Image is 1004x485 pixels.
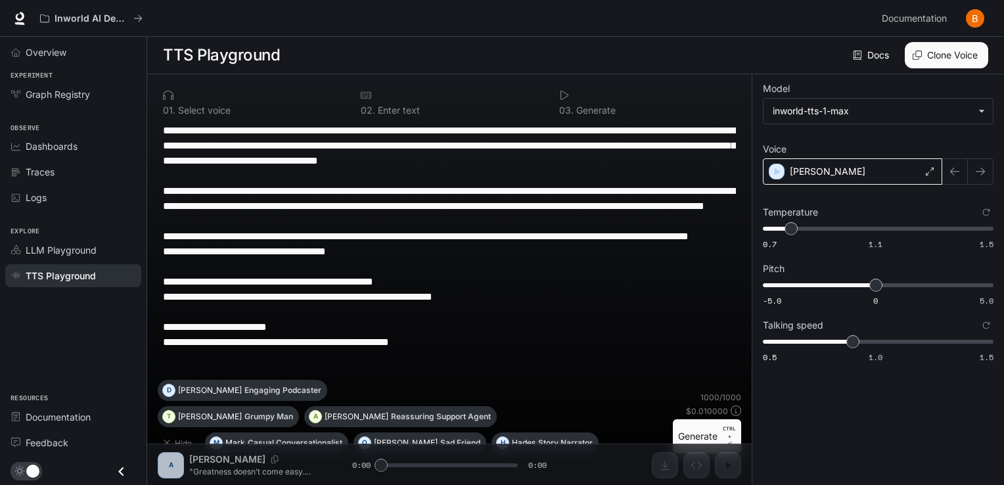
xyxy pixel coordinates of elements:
[980,352,993,363] span: 1.5
[538,439,593,447] p: Story Narrator
[244,413,293,421] p: Grumpy Man
[26,269,96,283] span: TTS Playground
[178,386,242,394] p: [PERSON_NAME]
[574,106,616,115] p: Generate
[26,45,66,59] span: Overview
[980,239,993,250] span: 1.5
[686,405,728,417] p: $ 0.010000
[374,439,438,447] p: [PERSON_NAME]
[34,5,148,32] button: All workspaces
[873,295,878,306] span: 0
[763,321,823,330] p: Talking speed
[26,191,47,204] span: Logs
[512,439,536,447] p: Hades
[763,84,790,93] p: Model
[163,380,175,401] div: D
[205,432,348,453] button: MMarkCasual Conversationalist
[391,413,491,421] p: Reassuring Support Agent
[26,463,39,478] span: Dark mode toggle
[163,42,280,68] h1: TTS Playground
[764,99,993,124] div: inworld-tts-1-max
[248,439,342,447] p: Casual Conversationalist
[225,439,245,447] p: Mark
[158,432,200,453] button: Hide
[5,41,141,64] a: Overview
[763,145,787,154] p: Voice
[325,413,388,421] p: [PERSON_NAME]
[763,295,781,306] span: -5.0
[26,87,90,101] span: Graph Registry
[773,104,972,118] div: inworld-tts-1-max
[763,208,818,217] p: Temperature
[763,239,777,250] span: 0.7
[966,9,984,28] img: User avatar
[559,106,574,115] p: 0 3 .
[106,458,136,485] button: Close drawer
[763,264,785,273] p: Pitch
[869,239,882,250] span: 1.1
[361,106,375,115] p: 0 2 .
[979,318,993,333] button: Reset to default
[700,392,741,403] p: 1000 / 1000
[304,406,497,427] button: A[PERSON_NAME]Reassuring Support Agent
[882,11,947,27] span: Documentation
[26,139,78,153] span: Dashboards
[55,13,128,24] p: Inworld AI Demos
[5,160,141,183] a: Traces
[5,405,141,428] a: Documentation
[723,425,736,448] p: ⏎
[905,42,988,68] button: Clone Voice
[5,186,141,209] a: Logs
[163,406,175,427] div: T
[5,431,141,454] a: Feedback
[723,425,736,440] p: CTRL +
[962,5,988,32] button: User avatar
[244,386,321,394] p: Engaging Podcaster
[26,243,97,257] span: LLM Playground
[790,165,865,178] p: [PERSON_NAME]
[763,352,777,363] span: 0.5
[26,165,55,179] span: Traces
[497,432,509,453] div: H
[158,380,327,401] button: D[PERSON_NAME]Engaging Podcaster
[178,413,242,421] p: [PERSON_NAME]
[158,406,299,427] button: T[PERSON_NAME]Grumpy Man
[5,83,141,106] a: Graph Registry
[869,352,882,363] span: 1.0
[850,42,894,68] a: Docs
[210,432,222,453] div: M
[5,135,141,158] a: Dashboards
[5,239,141,262] a: LLM Playground
[163,106,175,115] p: 0 1 .
[877,5,957,32] a: Documentation
[491,432,599,453] button: HHadesStory Narrator
[440,439,480,447] p: Sad Friend
[979,205,993,219] button: Reset to default
[309,406,321,427] div: A
[26,410,91,424] span: Documentation
[175,106,231,115] p: Select voice
[5,264,141,287] a: TTS Playground
[26,436,68,450] span: Feedback
[354,432,486,453] button: O[PERSON_NAME]Sad Friend
[359,432,371,453] div: O
[673,419,741,453] button: GenerateCTRL +⏎
[980,295,993,306] span: 5.0
[375,106,420,115] p: Enter text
